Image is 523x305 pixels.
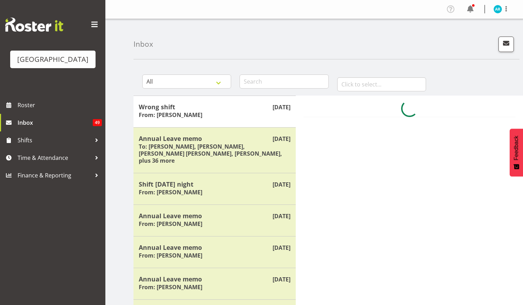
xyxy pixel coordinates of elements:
[273,275,290,284] p: [DATE]
[133,40,153,48] h4: Inbox
[139,103,290,111] h5: Wrong shift
[18,100,102,110] span: Roster
[139,220,202,227] h6: From: [PERSON_NAME]
[18,117,93,128] span: Inbox
[139,180,290,188] h5: Shift [DATE] night
[139,111,202,118] h6: From: [PERSON_NAME]
[273,103,290,111] p: [DATE]
[18,135,91,145] span: Shifts
[513,136,519,160] span: Feedback
[139,275,290,283] h5: Annual Leave memo
[273,135,290,143] p: [DATE]
[240,74,328,89] input: Search
[139,189,202,196] h6: From: [PERSON_NAME]
[139,135,290,142] h5: Annual Leave memo
[18,170,91,181] span: Finance & Reporting
[93,119,102,126] span: 49
[273,180,290,189] p: [DATE]
[139,244,290,251] h5: Annual Leave memo
[273,212,290,220] p: [DATE]
[139,252,202,259] h6: From: [PERSON_NAME]
[510,129,523,176] button: Feedback - Show survey
[18,152,91,163] span: Time & Attendance
[139,284,202,291] h6: From: [PERSON_NAME]
[5,18,63,32] img: Rosterit website logo
[337,77,426,91] input: Click to select...
[493,5,502,13] img: addison-robetson11363.jpg
[17,54,89,65] div: [GEOGRAPHIC_DATA]
[139,212,290,220] h5: Annual Leave memo
[273,244,290,252] p: [DATE]
[139,143,290,164] h6: To: [PERSON_NAME], [PERSON_NAME], [PERSON_NAME] [PERSON_NAME], [PERSON_NAME], plus 36 more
